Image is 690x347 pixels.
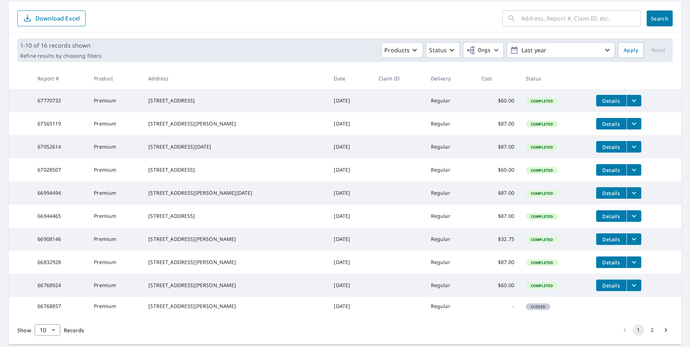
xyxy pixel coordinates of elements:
td: Premium [88,274,143,297]
th: Cost [476,68,520,89]
td: Regular [425,158,476,181]
button: detailsBtn-67052614 [596,141,626,153]
td: Regular [425,181,476,205]
button: Status [426,42,460,58]
span: Details [601,236,622,243]
span: Show [17,327,31,334]
span: Records [64,327,84,334]
td: [DATE] [328,112,372,135]
th: Product [88,68,143,89]
td: Premium [88,228,143,251]
p: 1-10 of 16 records shown [20,41,101,50]
div: [STREET_ADDRESS][DATE] [148,143,322,150]
span: Details [601,282,622,289]
td: Premium [88,158,143,181]
button: detailsBtn-67028507 [596,164,626,176]
div: [STREET_ADDRESS][PERSON_NAME] [148,120,322,127]
p: Status [429,46,447,54]
span: Details [601,213,622,220]
div: [STREET_ADDRESS][PERSON_NAME][DATE] [148,189,322,197]
span: Details [601,259,622,266]
p: Download Excel [35,14,80,22]
td: Premium [88,205,143,228]
td: $87.00 [476,181,520,205]
td: $87.00 [476,205,520,228]
span: Completed [527,168,557,173]
button: detailsBtn-66768924 [596,280,626,291]
button: detailsBtn-66944465 [596,210,626,222]
td: Premium [88,297,143,316]
td: Regular [425,135,476,158]
td: $32.75 [476,228,520,251]
span: Details [601,167,622,173]
span: Orgs [466,46,490,55]
div: [STREET_ADDRESS][PERSON_NAME] [148,259,322,266]
td: Regular [425,297,476,316]
td: 66768857 [32,297,88,316]
td: $60.00 [476,158,520,181]
th: Address [143,68,328,89]
td: $60.00 [476,274,520,297]
td: [DATE] [328,89,372,112]
td: Regular [425,205,476,228]
button: Last year [507,42,615,58]
nav: pagination navigation [618,324,673,336]
th: Claim ID [373,68,425,89]
th: Report # [32,68,88,89]
td: [DATE] [328,205,372,228]
button: Products [381,42,423,58]
button: Orgs [463,42,504,58]
td: [DATE] [328,251,372,274]
div: [STREET_ADDRESS][PERSON_NAME] [148,303,322,310]
td: [DATE] [328,135,372,158]
button: detailsBtn-67565119 [596,118,626,129]
td: [DATE] [328,181,372,205]
div: [STREET_ADDRESS] [148,212,322,220]
button: filesDropdownBtn-66908146 [626,233,641,245]
td: Regular [425,251,476,274]
input: Address, Report #, Claim ID, etc. [521,8,641,28]
td: 66944465 [32,205,88,228]
th: Status [520,68,590,89]
span: Completed [527,237,557,242]
td: 67028507 [32,158,88,181]
button: page 1 [633,324,644,336]
td: 67565119 [32,112,88,135]
td: 66832928 [32,251,88,274]
button: Go to page 2 [646,324,658,336]
span: Completed [527,260,557,265]
th: Delivery [425,68,476,89]
span: Apply [624,46,638,55]
div: [STREET_ADDRESS][PERSON_NAME] [148,282,322,289]
td: Regular [425,274,476,297]
button: detailsBtn-67770732 [596,95,626,106]
td: Premium [88,135,143,158]
td: 66994494 [32,181,88,205]
td: $60.00 [476,89,520,112]
button: filesDropdownBtn-67052614 [626,141,641,153]
td: $87.00 [476,112,520,135]
td: Premium [88,112,143,135]
span: Details [601,144,622,150]
p: Products [384,46,410,54]
span: Details [601,120,622,127]
td: $87.00 [476,251,520,274]
td: - [476,297,520,316]
button: filesDropdownBtn-67565119 [626,118,641,129]
button: detailsBtn-66832928 [596,256,626,268]
div: Show 10 records [35,324,60,336]
td: 67052614 [32,135,88,158]
button: Download Excel [17,10,86,26]
td: Premium [88,89,143,112]
button: filesDropdownBtn-67028507 [626,164,641,176]
td: Regular [425,89,476,112]
td: Regular [425,112,476,135]
button: filesDropdownBtn-66944465 [626,210,641,222]
button: Search [647,10,673,26]
span: Details [601,190,622,197]
td: [DATE] [328,297,372,316]
td: [DATE] [328,158,372,181]
span: Completed [527,98,557,104]
p: Refine results by choosing filters [20,53,101,59]
td: Regular [425,228,476,251]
